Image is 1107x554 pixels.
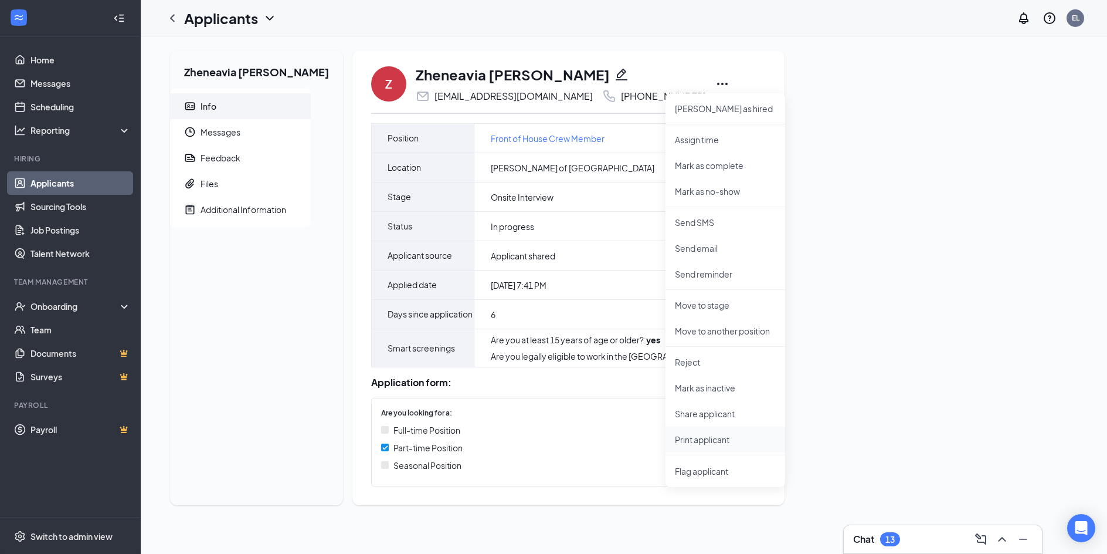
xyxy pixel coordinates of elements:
[30,218,131,242] a: Job Postings
[14,300,26,312] svg: UserCheck
[614,67,629,82] svg: Pencil
[388,124,419,153] span: Position
[675,382,776,394] p: Mark as inactive
[388,300,473,329] span: Days since application
[170,145,311,171] a: ReportFeedback
[675,134,776,146] p: Assign time
[30,72,131,95] a: Messages
[388,212,412,241] span: Status
[1014,530,1033,549] button: Minimize
[201,152,240,164] div: Feedback
[491,250,555,262] span: Applicant shared
[491,162,654,174] span: [PERSON_NAME] of [GEOGRAPHIC_DATA]
[491,279,546,291] span: [DATE] 7:41 PM
[602,89,616,103] svg: Phone
[30,365,131,389] a: SurveysCrown
[30,318,131,342] a: Team
[14,124,26,136] svg: Analysis
[388,334,455,363] span: Smart screenings
[113,12,125,24] svg: Collapse
[371,377,766,389] div: Application form:
[170,171,311,197] a: PaperclipFiles
[201,204,286,215] div: Additional Information
[995,532,1009,546] svg: ChevronUp
[416,89,430,103] svg: Email
[993,530,1011,549] button: ChevronUp
[263,11,277,25] svg: ChevronDown
[675,299,776,311] p: Move to stage
[491,191,553,203] span: Onsite Interview
[30,242,131,265] a: Talent Network
[381,408,452,419] span: Are you looking for a:
[675,103,776,114] p: [PERSON_NAME] as hired
[165,11,179,25] svg: ChevronLeft
[393,424,460,437] span: Full-time Position
[491,350,735,362] div: Are you legally eligible to work in the [GEOGRAPHIC_DATA]? :
[14,531,26,542] svg: Settings
[30,531,113,542] div: Switch to admin view
[30,300,121,312] div: Onboarding
[385,76,392,92] div: Z
[184,100,196,112] svg: ContactCard
[388,153,421,182] span: Location
[30,124,131,136] div: Reporting
[1017,11,1031,25] svg: Notifications
[434,90,593,102] div: [EMAIL_ADDRESS][DOMAIN_NAME]
[1043,11,1057,25] svg: QuestionInfo
[388,183,411,211] span: Stage
[1072,13,1079,23] div: EL
[972,530,990,549] button: ComposeMessage
[491,221,534,232] span: In progress
[30,95,131,119] a: Scheduling
[14,277,128,287] div: Team Management
[491,309,495,320] span: 6
[675,356,776,368] p: Reject
[1067,514,1095,542] div: Open Intercom Messenger
[675,217,776,228] p: Send SMS
[1016,532,1030,546] svg: Minimize
[14,154,128,164] div: Hiring
[393,441,463,454] span: Part-time Position
[30,171,131,195] a: Applicants
[675,325,776,337] p: Move to another position
[30,48,131,72] a: Home
[646,335,660,345] strong: yes
[675,434,776,445] p: Print applicant
[14,400,128,410] div: Payroll
[170,50,343,89] h2: Zheneavia [PERSON_NAME]
[675,160,776,171] p: Mark as complete
[675,268,776,280] p: Send reminder
[675,408,776,420] p: Share applicant
[621,90,706,102] div: [PHONE_NUMBER]
[675,242,776,254] p: Send email
[675,185,776,197] p: Mark as no-show
[184,152,196,164] svg: Report
[416,65,610,85] h1: Zheneavia [PERSON_NAME]
[388,271,437,299] span: Applied date
[675,465,776,478] span: Flag applicant
[853,533,874,546] h3: Chat
[201,119,301,145] span: Messages
[201,178,218,190] div: Files
[885,535,895,545] div: 13
[170,119,311,145] a: ClockMessages
[184,126,196,138] svg: Clock
[974,532,988,546] svg: ComposeMessage
[184,8,258,28] h1: Applicants
[491,132,605,145] a: Front of House Crew Member
[30,195,131,218] a: Sourcing Tools
[13,12,25,23] svg: WorkstreamLogo
[388,241,452,270] span: Applicant source
[170,93,311,119] a: ContactCardInfo
[201,100,216,112] div: Info
[170,197,311,222] a: NoteActiveAdditional Information
[30,418,131,441] a: PayrollCrown
[184,178,196,190] svg: Paperclip
[393,459,461,472] span: Seasonal Position
[715,77,729,91] svg: Ellipses
[30,342,131,365] a: DocumentsCrown
[491,334,735,346] div: Are you at least 15 years of age or older? :
[184,204,196,215] svg: NoteActive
